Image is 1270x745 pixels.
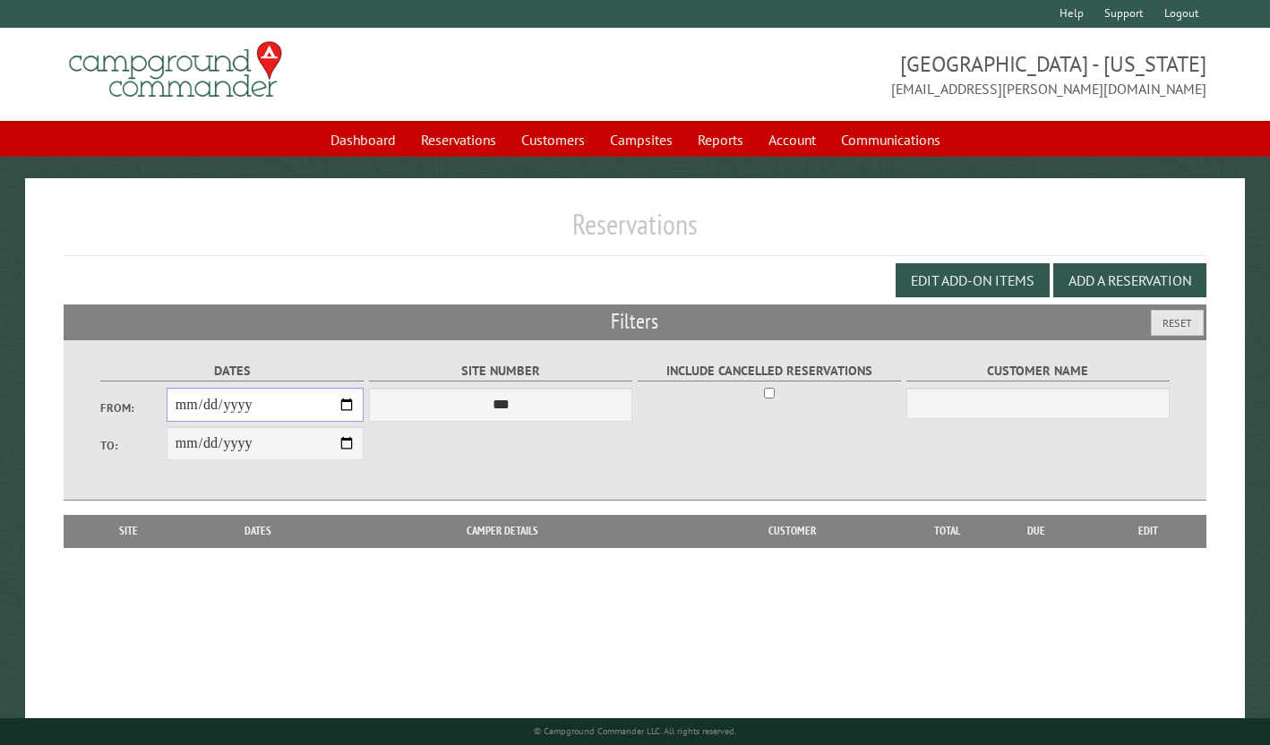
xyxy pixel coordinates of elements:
[896,263,1050,297] button: Edit Add-on Items
[511,123,596,157] a: Customers
[1151,310,1204,336] button: Reset
[331,515,674,547] th: Camper Details
[1091,515,1206,547] th: Edit
[64,207,1206,256] h1: Reservations
[369,361,632,381] label: Site Number
[184,515,331,547] th: Dates
[599,123,683,157] a: Campsites
[911,515,983,547] th: Total
[635,49,1206,99] span: [GEOGRAPHIC_DATA] - [US_STATE] [EMAIL_ADDRESS][PERSON_NAME][DOMAIN_NAME]
[410,123,507,157] a: Reservations
[100,399,166,416] label: From:
[73,515,184,547] th: Site
[830,123,951,157] a: Communications
[534,725,736,737] small: © Campground Commander LLC. All rights reserved.
[64,304,1206,338] h2: Filters
[687,123,754,157] a: Reports
[100,437,166,454] label: To:
[1053,263,1206,297] button: Add a Reservation
[758,123,827,157] a: Account
[674,515,911,547] th: Customer
[100,361,364,381] label: Dates
[638,361,901,381] label: Include Cancelled Reservations
[320,123,407,157] a: Dashboard
[983,515,1091,547] th: Due
[906,361,1170,381] label: Customer Name
[64,35,287,105] img: Campground Commander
